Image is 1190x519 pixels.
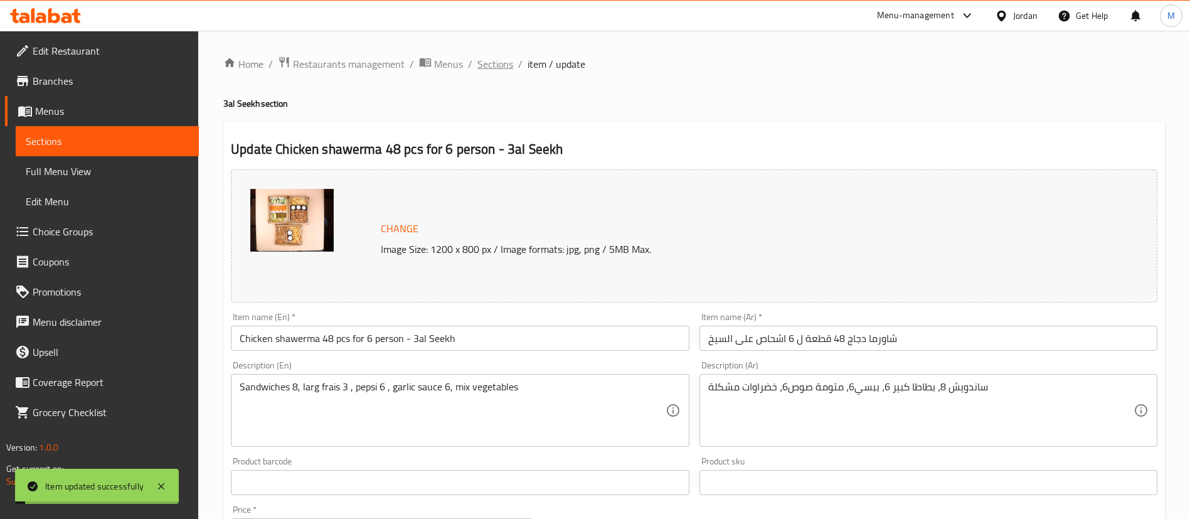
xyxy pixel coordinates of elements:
[35,104,189,119] span: Menus
[33,224,189,239] span: Choice Groups
[33,405,189,420] span: Grocery Checklist
[16,126,199,156] a: Sections
[5,397,199,427] a: Grocery Checklist
[877,8,954,23] div: Menu-management
[528,56,585,72] span: item / update
[223,97,1165,110] h4: 3al Seekh section
[33,254,189,269] span: Coupons
[518,56,523,72] li: /
[468,56,472,72] li: /
[16,156,199,186] a: Full Menu View
[278,56,405,72] a: Restaurants management
[376,242,1041,257] p: Image Size: 1200 x 800 px / Image formats: jpg, png / 5MB Max.
[6,439,37,456] span: Version:
[293,56,405,72] span: Restaurants management
[45,479,144,493] div: Item updated successfully
[5,307,199,337] a: Menu disclaimer
[699,326,1157,351] input: Enter name Ar
[33,375,189,390] span: Coverage Report
[5,337,199,367] a: Upsell
[33,345,189,360] span: Upsell
[16,186,199,217] a: Edit Menu
[26,134,189,149] span: Sections
[26,164,189,179] span: Full Menu View
[33,73,189,88] span: Branches
[1013,9,1038,23] div: Jordan
[6,461,64,477] span: Get support on:
[434,56,463,72] span: Menus
[240,381,665,441] textarea: Sandwiches 8, larg frais 3 , pepsi 6 , garlic sauce 6, mix vegetables
[5,36,199,66] a: Edit Restaurant
[1167,9,1175,23] span: M
[410,56,414,72] li: /
[5,217,199,247] a: Choice Groups
[708,381,1134,441] textarea: ساندويش 8، بطاطا كبير 6، ببسي6، متومة صوص6، خضراوات مشكلة
[223,56,263,72] a: Home
[477,56,513,72] a: Sections
[231,140,1157,159] h2: Update Chicken shawerma 48 pcs for 6 person - 3al Seekh
[223,56,1165,72] nav: breadcrumb
[5,247,199,277] a: Coupons
[231,326,689,351] input: Enter name En
[33,314,189,329] span: Menu disclaimer
[5,96,199,126] a: Menus
[250,189,334,252] img: mmw_638538787429156791
[33,284,189,299] span: Promotions
[699,470,1157,495] input: Please enter product sku
[381,220,418,238] span: Change
[231,470,689,495] input: Please enter product barcode
[33,43,189,58] span: Edit Restaurant
[376,216,423,242] button: Change
[419,56,463,72] a: Menus
[5,66,199,96] a: Branches
[5,277,199,307] a: Promotions
[26,194,189,209] span: Edit Menu
[268,56,273,72] li: /
[39,439,58,456] span: 1.0.0
[5,367,199,397] a: Coverage Report
[6,473,86,490] a: Support.OpsPlatform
